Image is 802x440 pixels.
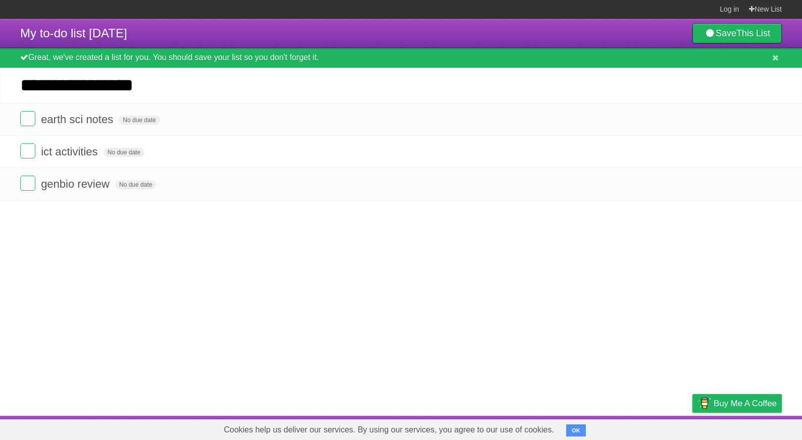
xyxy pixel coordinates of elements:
a: Developers [591,418,632,437]
span: No due date [119,116,160,125]
span: No due date [115,180,156,189]
span: Buy me a coffee [714,395,777,412]
a: About [558,418,579,437]
label: Done [20,176,35,191]
span: My to-do list [DATE] [20,26,127,40]
label: Done [20,143,35,158]
span: Cookies help us deliver our services. By using our services, you agree to our use of cookies. [214,420,564,440]
span: No due date [104,148,144,157]
span: genbio review [41,178,112,190]
a: Privacy [679,418,706,437]
img: Buy me a coffee [697,395,711,412]
span: ict activities [41,145,100,158]
a: Terms [645,418,667,437]
a: Suggest a feature [718,418,782,437]
a: Buy me a coffee [692,394,782,413]
label: Done [20,111,35,126]
span: earth sci notes [41,113,116,126]
b: This List [736,28,770,38]
button: OK [566,424,586,436]
a: SaveThis List [692,23,782,43]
